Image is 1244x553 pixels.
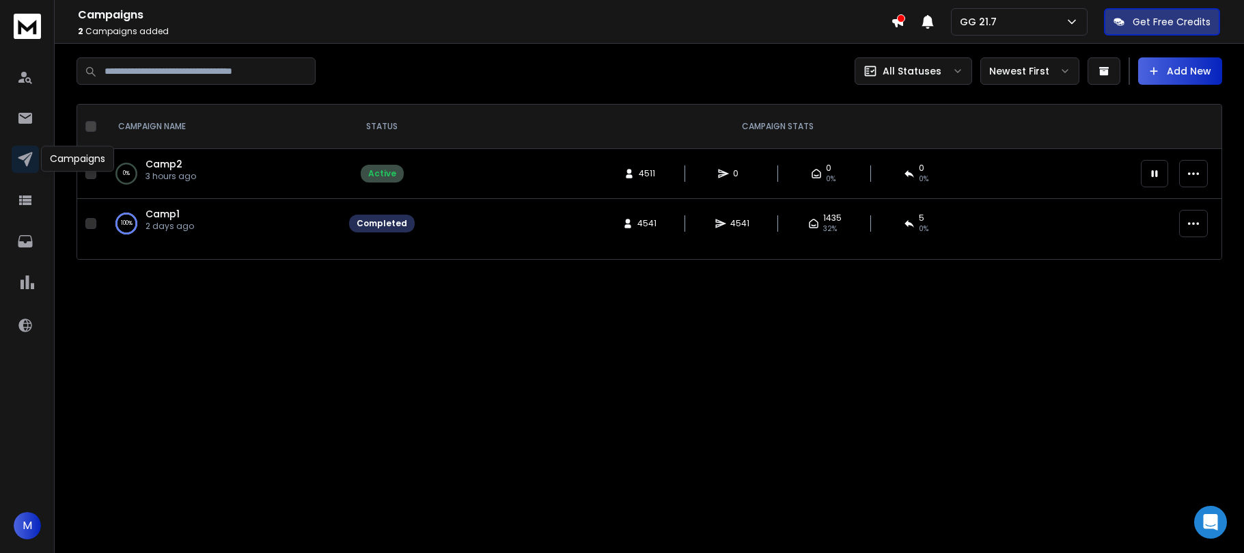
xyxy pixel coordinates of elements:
button: Newest First [980,57,1079,85]
p: 3 hours ago [146,171,196,182]
p: All Statuses [883,64,941,78]
div: Campaigns [41,146,114,172]
th: CAMPAIGN STATS [423,105,1133,149]
td: 100%Camp12 days ago [102,199,341,249]
p: 0 % [123,167,130,180]
span: 4541 [730,218,749,229]
img: logo [14,14,41,39]
span: 2 [78,25,83,37]
div: Completed [357,218,407,229]
div: Open Intercom Messenger [1194,506,1227,539]
span: 0% [919,174,928,185]
span: 4511 [639,168,655,179]
h1: Campaigns [78,7,891,23]
p: GG 21.7 [960,15,1002,29]
th: STATUS [341,105,423,149]
div: Active [368,168,396,179]
p: Get Free Credits [1133,15,1211,29]
p: 100 % [121,217,133,230]
span: 0 [826,163,831,174]
p: Campaigns added [78,26,891,37]
button: M [14,512,41,539]
span: 1435 [823,213,842,224]
span: 5 [919,213,924,224]
button: Add New [1138,57,1222,85]
span: 0 [919,163,924,174]
button: Get Free Credits [1104,8,1220,36]
span: 0% [826,174,835,185]
th: CAMPAIGN NAME [102,105,341,149]
span: 0 % [919,224,928,234]
a: Camp1 [146,207,180,221]
a: Camp2 [146,157,182,171]
span: 4541 [637,218,656,229]
span: 0 [733,168,747,179]
p: 2 days ago [146,221,194,232]
td: 0%Camp23 hours ago [102,149,341,199]
span: 32 % [823,224,837,234]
